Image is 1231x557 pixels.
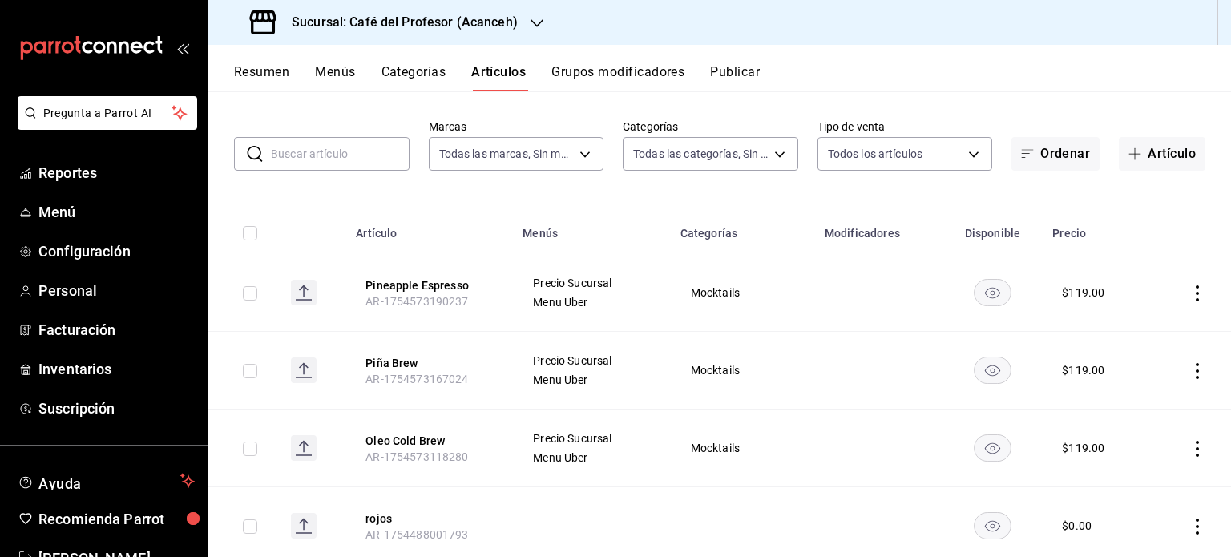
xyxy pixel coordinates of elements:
button: Artículo [1119,137,1205,171]
button: edit-product-location [365,355,494,371]
th: Menús [513,203,670,254]
span: Menu Uber [533,452,650,463]
button: Resumen [234,64,289,91]
span: Todas las categorías, Sin categoría [633,146,769,162]
label: Tipo de venta [817,121,993,132]
span: Menú [38,201,195,223]
th: Disponible [942,203,1043,254]
button: actions [1189,285,1205,301]
span: Suscripción [38,398,195,419]
span: Personal [38,280,195,301]
span: Precio Sucursal [533,277,650,289]
button: actions [1189,363,1205,379]
div: navigation tabs [234,64,1231,91]
span: Mocktails [691,287,795,298]
span: Menu Uber [533,374,650,385]
button: Ordenar [1011,137,1100,171]
label: Categorías [623,121,798,132]
span: Precio Sucursal [533,433,650,444]
button: Menús [315,64,355,91]
span: Menu Uber [533,297,650,308]
button: Publicar [710,64,760,91]
h3: Sucursal: Café del Profesor (Acanceh) [279,13,518,32]
button: actions [1189,441,1205,457]
button: availability-product [974,512,1011,539]
button: edit-product-location [365,433,494,449]
label: Marcas [429,121,604,132]
div: $ 119.00 [1062,362,1104,378]
div: $ 119.00 [1062,440,1104,456]
span: AR-1754573118280 [365,450,468,463]
span: Reportes [38,162,195,184]
span: Todos los artículos [828,146,923,162]
button: open_drawer_menu [176,42,189,54]
span: Configuración [38,240,195,262]
div: $ 119.00 [1062,285,1104,301]
span: Recomienda Parrot [38,508,195,530]
span: Pregunta a Parrot AI [43,105,172,122]
span: AR-1754573167024 [365,373,468,385]
input: Buscar artículo [271,138,410,170]
span: Precio Sucursal [533,355,650,366]
button: availability-product [974,357,1011,384]
span: Todas las marcas, Sin marca [439,146,575,162]
button: Pregunta a Parrot AI [18,96,197,130]
span: Ayuda [38,471,174,490]
th: Categorías [671,203,815,254]
th: Precio [1043,203,1150,254]
button: Categorías [381,64,446,91]
button: edit-product-location [365,277,494,293]
button: availability-product [974,279,1011,306]
button: actions [1189,519,1205,535]
th: Artículo [346,203,513,254]
button: edit-product-location [365,511,494,527]
th: Modificadores [815,203,942,254]
span: AR-1754488001793 [365,528,468,541]
span: Mocktails [691,442,795,454]
span: Facturación [38,319,195,341]
a: Pregunta a Parrot AI [11,116,197,133]
span: AR-1754573190237 [365,295,468,308]
div: $ 0.00 [1062,518,1092,534]
button: Grupos modificadores [551,64,684,91]
span: Mocktails [691,365,795,376]
button: Artículos [471,64,526,91]
button: availability-product [974,434,1011,462]
span: Inventarios [38,358,195,380]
